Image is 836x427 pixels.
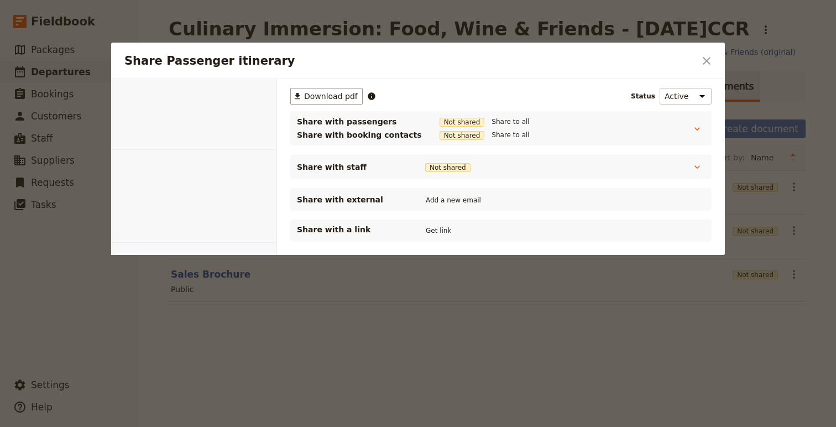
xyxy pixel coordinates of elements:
[423,225,454,237] button: Get link
[440,118,485,127] span: Not shared
[489,116,532,128] button: Share to all
[423,194,484,206] button: Add a new email
[297,194,407,205] span: Share with external
[290,88,363,105] button: ​Download pdf
[489,129,532,141] button: Share to all
[297,116,422,127] span: Share with passengers
[304,91,358,102] span: Download pdf
[297,224,407,235] p: Share with a link
[297,129,422,140] span: Share with booking contacts
[697,51,716,70] button: Close dialog
[124,53,695,69] h2: Share Passenger itinerary
[297,162,407,173] span: Share with staff
[660,88,712,105] select: Status
[440,131,485,140] span: Not shared
[631,92,655,101] span: Status
[425,163,471,172] span: Not shared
